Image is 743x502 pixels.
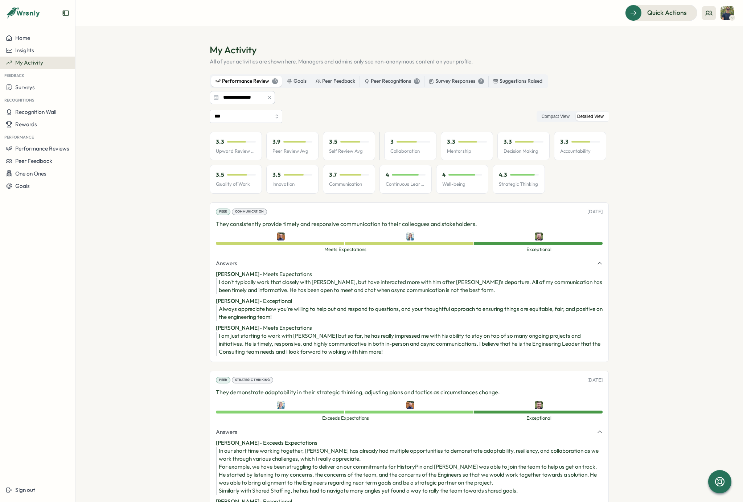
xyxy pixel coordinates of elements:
p: Decision Making [504,148,543,155]
div: 10 [414,78,420,84]
div: I don't typically work that closely with [PERSON_NAME], but have interacted more with him after [... [219,278,603,294]
p: 3.3 [216,138,224,146]
p: Strategic Thinking [499,181,539,188]
p: All of your activities are shown here. Managers and admins only see non-anonymous content on your... [210,58,609,66]
div: Strategic Thinking [232,377,273,383]
span: Goals [15,182,30,189]
span: Performance Reviews [15,145,69,152]
p: [DATE] [587,209,603,215]
span: Rewards [15,121,37,128]
img: Bonnie Goode [406,233,414,240]
span: Peer Feedback [15,157,52,164]
p: Quality of Work [216,181,256,188]
span: Answers [216,428,237,436]
p: Peer Review Avg [272,148,312,155]
span: Answers [216,259,237,267]
h1: My Activity [210,44,609,56]
p: - Exceptional [216,297,603,305]
div: Suggestions Raised [493,77,542,85]
p: Innovation [272,181,312,188]
label: Detailed View [574,112,607,121]
img: Nick Burgan [535,233,543,240]
span: Exceptional [475,415,603,421]
img: Morgan Ludtke [406,401,414,409]
div: I am just starting to work with [PERSON_NAME] but so far, he has really impressed me with his abi... [219,332,603,356]
span: Quick Actions [647,8,687,17]
span: [PERSON_NAME] [216,439,259,446]
div: Peer [216,209,230,215]
span: [PERSON_NAME] [216,297,259,304]
p: Well-being [442,181,482,188]
div: Goals [287,77,307,85]
p: 4.3 [499,171,507,179]
div: 2 [478,78,484,84]
p: 4 [442,171,446,179]
span: Exceptional [475,246,603,253]
p: Communication [329,181,369,188]
img: Bonnie Goode [277,401,285,409]
span: Recognition Wall [15,108,56,115]
p: They demonstrate adaptability in their strategic thinking, adjusting plans and tactics as circums... [216,388,603,397]
div: Performance Review [215,77,278,85]
p: They consistently provide timely and responsive communication to their colleagues and stakeholders. [216,219,603,229]
p: Continuous Learning [386,181,426,188]
label: Compact View [538,112,573,121]
img: Nick Burgan [535,401,543,409]
img: Chad Brokaw [721,6,734,20]
span: Exceeds Expectations [216,415,475,421]
p: 3 [390,138,394,146]
div: Always appreciate how you're willing to help out and respond to questions, and your thoughtful ap... [219,305,603,321]
p: - Exceeds Expectations [216,439,603,447]
p: 3.3 [560,138,568,146]
p: 3.5 [329,138,337,146]
p: Mentorship [447,148,487,155]
p: - Meets Expectations [216,270,603,278]
p: Self Review Avg [329,148,369,155]
p: [DATE] [587,377,603,383]
div: In our short time working together, [PERSON_NAME] has already had multiple opportunities to demon... [219,447,603,495]
span: Insights [15,47,34,54]
p: 3.5 [216,171,224,179]
p: - Meets Expectations [216,324,603,332]
div: Peer [216,377,230,383]
p: Accountability [560,148,600,155]
div: Communication [232,209,267,215]
span: One on Ones [15,170,46,177]
button: Expand sidebar [62,9,69,17]
p: 4 [386,171,389,179]
span: Meets Expectations [216,246,475,253]
button: Answers [216,259,603,267]
span: [PERSON_NAME] [216,324,259,331]
p: 3.7 [329,171,337,179]
p: 3.5 [272,171,281,179]
button: Quick Actions [625,5,697,21]
img: Morgan Ludtke [277,233,285,240]
div: Peer Feedback [316,77,355,85]
div: Survey Responses [429,77,484,85]
p: 3.3 [447,138,455,146]
p: Upward Review Avg [216,148,256,155]
span: [PERSON_NAME] [216,271,259,277]
div: Peer Recognitions [364,77,420,85]
p: 3.9 [272,138,280,146]
p: Collaboration [390,148,430,155]
span: My Activity [15,59,43,66]
button: Answers [216,428,603,436]
span: Home [15,34,30,41]
div: 15 [272,78,278,84]
span: Sign out [15,486,35,493]
p: 3.3 [504,138,512,146]
span: Surveys [15,84,35,91]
